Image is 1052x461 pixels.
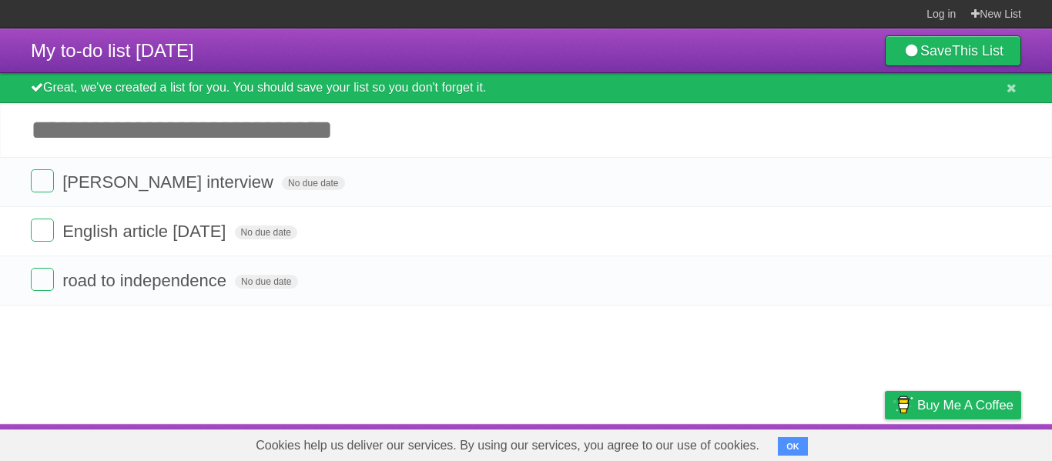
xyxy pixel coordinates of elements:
[731,428,793,457] a: Developers
[62,222,229,241] span: English article [DATE]
[680,428,712,457] a: About
[812,428,846,457] a: Terms
[778,437,808,456] button: OK
[240,430,775,461] span: Cookies help us deliver our services. By using our services, you agree to our use of cookies.
[31,219,54,242] label: Done
[865,428,905,457] a: Privacy
[31,169,54,192] label: Done
[282,176,344,190] span: No due date
[924,428,1021,457] a: Suggest a feature
[893,392,913,418] img: Buy me a coffee
[62,172,277,192] span: [PERSON_NAME] interview
[917,392,1013,419] span: Buy me a coffee
[885,35,1021,66] a: SaveThis List
[31,268,54,291] label: Done
[31,40,194,61] span: My to-do list [DATE]
[235,225,297,239] span: No due date
[235,275,297,289] span: No due date
[885,391,1021,419] a: Buy me a coffee
[952,43,1003,58] b: This List
[62,271,230,290] span: road to independence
